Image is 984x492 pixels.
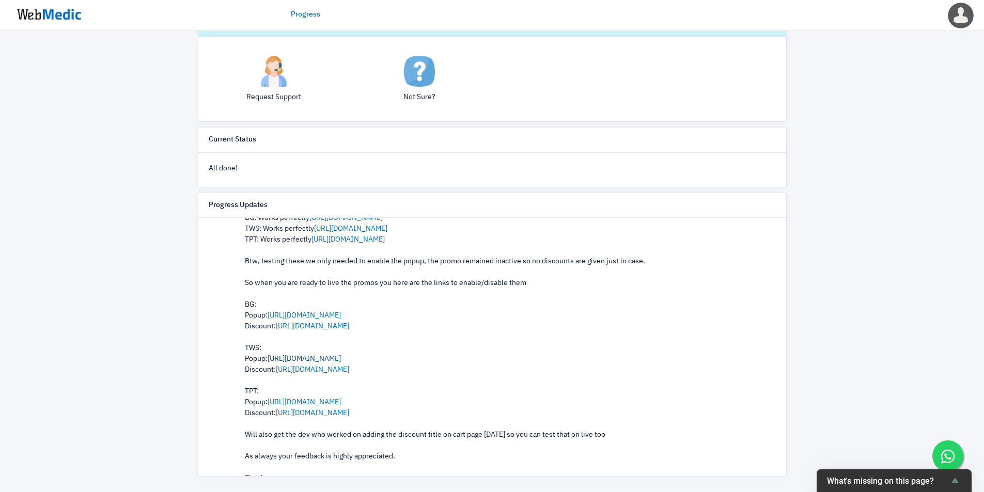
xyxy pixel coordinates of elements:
[209,163,776,174] p: All done!
[209,201,268,210] h6: Progress Updates
[268,312,341,319] a: [URL][DOMAIN_NAME]
[276,366,349,373] a: [URL][DOMAIN_NAME]
[209,92,339,103] p: Request Support
[268,399,341,406] a: [URL][DOMAIN_NAME]
[309,214,383,221] a: [URL][DOMAIN_NAME]
[314,225,387,232] a: [URL][DOMAIN_NAME]
[276,323,349,330] a: [URL][DOMAIN_NAME]
[268,355,341,362] a: [URL][DOMAIN_NAME]
[354,92,485,103] p: Not Sure?
[258,56,289,87] img: support.png
[404,56,435,87] img: not-sure.png
[311,236,385,243] a: [URL][DOMAIN_NAME]
[827,474,961,487] button: Show survey - What's missing on this page?
[827,476,949,486] span: What's missing on this page?
[209,135,256,145] h6: Current Status
[245,148,776,484] div: Good morning [PERSON_NAME], With YMQ and MW Product Bundles app supports, we were able to make pr...
[276,409,349,417] a: [URL][DOMAIN_NAME]
[291,9,320,20] a: Progress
